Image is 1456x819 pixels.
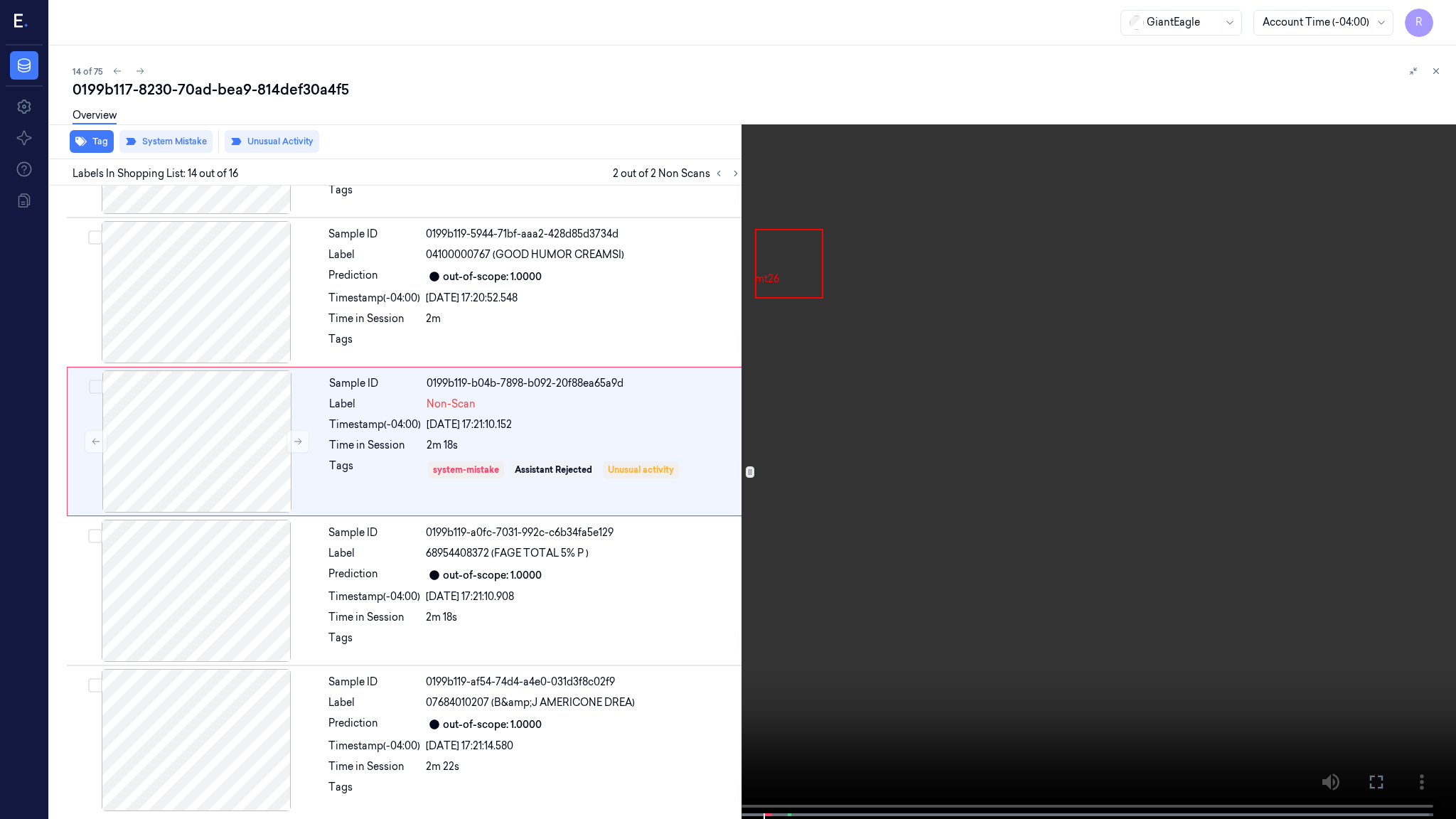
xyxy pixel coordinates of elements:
div: out-of-scope: 1.0000 [443,269,542,284]
button: Select row [89,380,103,394]
button: System Mistake [119,130,213,153]
button: Select row [88,529,102,543]
div: Label [328,247,420,262]
div: Sample ID [328,675,420,690]
div: Sample ID [329,376,421,391]
div: Timestamp (-04:00) [328,739,420,754]
div: [DATE] 17:21:10.152 [427,417,741,432]
div: Tags [328,332,420,355]
div: 0199b119-b04b-7898-b092-20f88ea65a9d [427,376,741,391]
div: out-of-scope: 1.0000 [443,717,542,732]
div: Prediction [328,716,420,733]
button: Select row [88,678,102,692]
div: Tags [328,780,420,803]
div: Sample ID [328,525,420,540]
div: Time in Session [328,759,420,774]
div: 0199b119-5944-71bf-aaa2-428d85d3734d [426,227,742,242]
div: 0199b119-a0fc-7031-992c-c6b34fa5e129 [426,525,742,540]
button: R [1405,9,1433,37]
div: [DATE] 17:21:10.908 [426,589,742,604]
div: system-mistake [433,464,499,476]
div: [DATE] 17:20:52.548 [426,291,742,306]
div: Label [328,695,420,710]
div: Timestamp (-04:00) [329,417,421,432]
div: Label [328,546,420,561]
span: 2 out of 2 Non Scans [613,165,744,182]
span: Non-Scan [427,397,476,412]
div: Tags [329,459,421,481]
div: Timestamp (-04:00) [328,589,420,604]
button: Tag [70,130,114,153]
button: Unusual Activity [225,130,319,153]
div: 0199b119-af54-74d4-a4e0-031d3f8c02f9 [426,675,742,690]
div: Sample ID [328,227,420,242]
div: 2m 18s [427,438,741,453]
div: Time in Session [328,610,420,625]
div: Tags [328,631,420,653]
span: Labels In Shopping List: 14 out of 16 [73,166,238,181]
div: Timestamp (-04:00) [328,291,420,306]
div: 2m 22s [426,759,742,774]
span: 04100000767 (GOOD HUMOR CREAMSI) [426,247,624,262]
div: Time in Session [328,311,420,326]
a: Overview [73,108,117,124]
div: Tags [328,183,420,205]
span: 07684010207 (B&amp;J AMERICONE DREA) [426,695,635,710]
span: 14 of 75 [73,65,103,77]
div: Time in Session [329,438,421,453]
button: Select row [88,230,102,245]
div: 0199b117-8230-70ad-bea9-814def30a4f5 [73,80,1445,100]
div: [DATE] 17:21:14.580 [426,739,742,754]
div: Unusual activity [608,464,674,476]
div: Prediction [328,268,420,285]
div: Assistant Rejected [515,464,592,476]
span: 68954408372 (FAGE TOTAL 5% P ) [426,546,589,561]
div: 2m [426,311,742,326]
div: 2m 18s [426,610,742,625]
div: Label [329,397,421,412]
div: Prediction [328,567,420,584]
div: out-of-scope: 1.0000 [443,568,542,583]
